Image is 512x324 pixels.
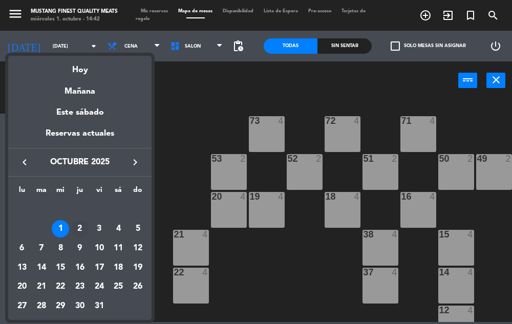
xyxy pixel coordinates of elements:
[129,240,146,257] div: 12
[90,239,109,258] td: 10 de octubre de 2025
[70,296,90,316] td: 30 de octubre de 2025
[8,98,152,127] div: Este sábado
[129,259,146,276] div: 19
[110,259,127,276] div: 18
[128,239,147,258] td: 12 de octubre de 2025
[91,240,108,257] div: 10
[128,184,147,200] th: domingo
[90,258,109,277] td: 17 de octubre de 2025
[52,240,69,257] div: 8
[109,220,129,239] td: 4 de octubre de 2025
[12,258,32,277] td: 13 de octubre de 2025
[70,184,90,200] th: jueves
[8,56,152,77] div: Hoy
[71,259,89,276] div: 16
[33,297,50,315] div: 28
[52,278,69,296] div: 22
[12,239,32,258] td: 6 de octubre de 2025
[129,220,146,237] div: 5
[71,220,89,237] div: 2
[70,239,90,258] td: 9 de octubre de 2025
[13,240,31,257] div: 6
[12,277,32,297] td: 20 de octubre de 2025
[13,297,31,315] div: 27
[12,184,32,200] th: lunes
[109,277,129,297] td: 25 de octubre de 2025
[71,278,89,296] div: 23
[18,156,31,168] i: keyboard_arrow_left
[32,277,51,297] td: 21 de octubre de 2025
[12,296,32,316] td: 27 de octubre de 2025
[90,220,109,239] td: 3 de octubre de 2025
[52,220,69,237] div: 1
[91,297,108,315] div: 31
[33,259,50,276] div: 14
[91,278,108,296] div: 24
[71,297,89,315] div: 30
[52,297,69,315] div: 29
[51,277,70,297] td: 22 de octubre de 2025
[90,296,109,316] td: 31 de octubre de 2025
[128,258,147,277] td: 19 de octubre de 2025
[15,156,34,169] button: keyboard_arrow_left
[110,240,127,257] div: 11
[32,258,51,277] td: 14 de octubre de 2025
[51,258,70,277] td: 15 de octubre de 2025
[109,258,129,277] td: 18 de octubre de 2025
[13,259,31,276] div: 13
[32,296,51,316] td: 28 de octubre de 2025
[129,278,146,296] div: 26
[71,240,89,257] div: 9
[90,184,109,200] th: viernes
[109,239,129,258] td: 11 de octubre de 2025
[51,239,70,258] td: 8 de octubre de 2025
[110,220,127,237] div: 4
[12,200,147,220] td: OCT.
[51,220,70,239] td: 1 de octubre de 2025
[51,296,70,316] td: 29 de octubre de 2025
[109,184,129,200] th: sábado
[33,240,50,257] div: 7
[13,278,31,296] div: 20
[8,77,152,98] div: Mañana
[90,277,109,297] td: 24 de octubre de 2025
[33,278,50,296] div: 21
[32,239,51,258] td: 7 de octubre de 2025
[8,127,152,148] div: Reservas actuales
[52,259,69,276] div: 15
[70,220,90,239] td: 2 de octubre de 2025
[110,278,127,296] div: 25
[128,277,147,297] td: 26 de octubre de 2025
[70,258,90,277] td: 16 de octubre de 2025
[51,184,70,200] th: miércoles
[91,220,108,237] div: 3
[32,184,51,200] th: martes
[34,156,126,169] span: octubre 2025
[129,156,141,168] i: keyboard_arrow_right
[70,277,90,297] td: 23 de octubre de 2025
[126,156,144,169] button: keyboard_arrow_right
[91,259,108,276] div: 17
[128,220,147,239] td: 5 de octubre de 2025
